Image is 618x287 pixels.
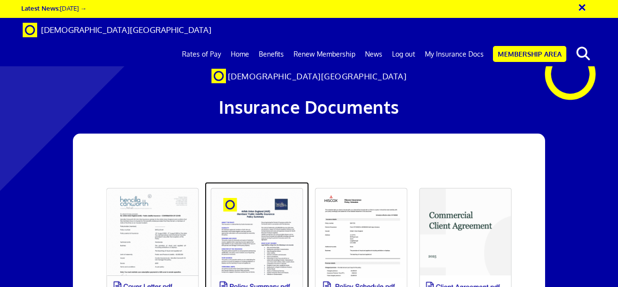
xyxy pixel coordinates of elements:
a: News [360,42,387,66]
a: Renew Membership [289,42,360,66]
span: Insurance Documents [219,96,399,118]
a: Benefits [254,42,289,66]
span: [DEMOGRAPHIC_DATA][GEOGRAPHIC_DATA] [41,25,211,35]
a: Membership Area [493,46,566,62]
span: [DEMOGRAPHIC_DATA][GEOGRAPHIC_DATA] [228,71,407,81]
a: Rates of Pay [177,42,226,66]
a: Brand [DEMOGRAPHIC_DATA][GEOGRAPHIC_DATA] [15,18,219,42]
a: Home [226,42,254,66]
strong: Latest News: [21,4,60,12]
a: Log out [387,42,420,66]
button: search [568,44,598,64]
a: Latest News:[DATE] → [21,4,86,12]
a: My Insurance Docs [420,42,489,66]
